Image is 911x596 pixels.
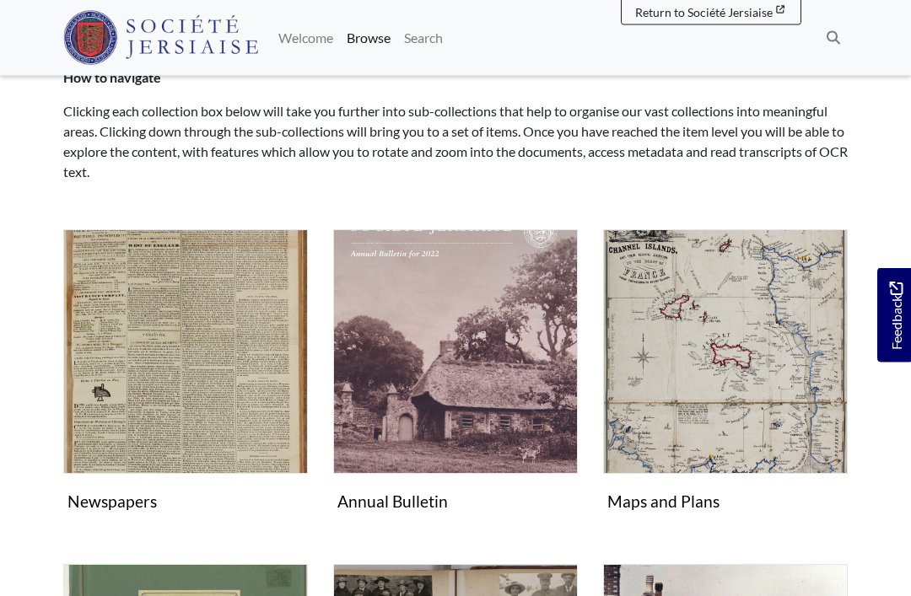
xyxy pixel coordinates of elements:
div: Subcollection [321,230,590,545]
img: Maps and Plans [603,230,848,475]
a: Would you like to provide feedback? [877,268,911,362]
div: Subcollection [51,230,321,545]
a: Annual Bulletin Annual Bulletin [333,230,578,519]
span: Feedback [886,282,906,351]
a: Search [397,21,450,55]
img: Société Jersiaise [63,11,258,65]
img: Annual Bulletin [333,230,578,475]
a: Browse [340,21,397,55]
p: Clicking each collection box below will take you further into sub-collections that help to organi... [63,102,848,183]
a: Maps and Plans Maps and Plans [603,230,848,519]
a: Welcome [272,21,340,55]
a: Newspapers Newspapers [63,230,308,519]
div: Subcollection [590,230,860,545]
a: Société Jersiaise logo [63,7,258,69]
span: Return to Société Jersiaise [635,5,773,19]
img: Newspapers [63,230,308,475]
strong: How to navigate [63,70,161,86]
